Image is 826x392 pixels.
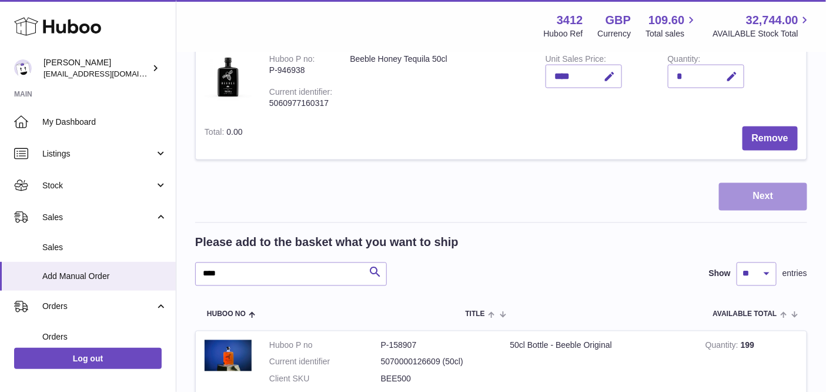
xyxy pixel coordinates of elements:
[269,54,315,67] div: Huboo P no
[42,148,155,160] span: Listings
[705,341,741,353] strong: Quantity
[782,268,807,280] span: entries
[14,348,162,369] a: Log out
[42,117,167,128] span: My Dashboard
[668,54,701,67] label: Quantity
[205,127,226,139] label: Total
[269,65,332,76] div: P-946938
[226,127,242,137] span: 0.00
[646,28,698,39] span: Total sales
[606,12,631,28] strong: GBP
[14,59,32,77] img: info@beeble.buzz
[544,28,583,39] div: Huboo Ref
[42,271,167,282] span: Add Manual Order
[205,340,252,371] img: 50cl Bottle - Beeble Original
[598,28,631,39] div: Currency
[42,301,155,312] span: Orders
[341,45,536,118] td: Beeble Honey Tequila 50cl
[713,311,777,318] span: AVAILABLE Total
[557,12,583,28] strong: 3412
[269,374,381,385] dt: Client SKU
[713,12,812,39] a: 32,744.00 AVAILABLE Stock Total
[546,54,606,67] label: Unit Sales Price
[381,374,493,385] dd: BEE500
[746,12,798,28] span: 32,744.00
[207,311,246,318] span: Huboo no
[269,340,381,351] dt: Huboo P no
[466,311,485,318] span: Title
[44,69,173,78] span: [EMAIL_ADDRESS][DOMAIN_NAME]
[381,340,493,351] dd: P-158907
[269,357,381,368] dt: Current identifier
[648,12,684,28] span: 109.60
[195,235,459,251] h2: Please add to the basket what you want to ship
[42,242,167,253] span: Sales
[269,98,332,109] div: 5060977160317
[719,183,807,211] button: Next
[381,357,493,368] dd: 5070000126609 (50cl)
[42,212,155,223] span: Sales
[44,57,149,79] div: [PERSON_NAME]
[42,331,167,343] span: Orders
[709,268,731,280] label: Show
[646,12,698,39] a: 109.60 Total sales
[269,87,332,99] div: Current identifier
[205,54,252,101] img: Beeble Honey Tequila 50cl
[743,127,798,151] button: Remove
[42,180,155,191] span: Stock
[713,28,812,39] span: AVAILABLE Stock Total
